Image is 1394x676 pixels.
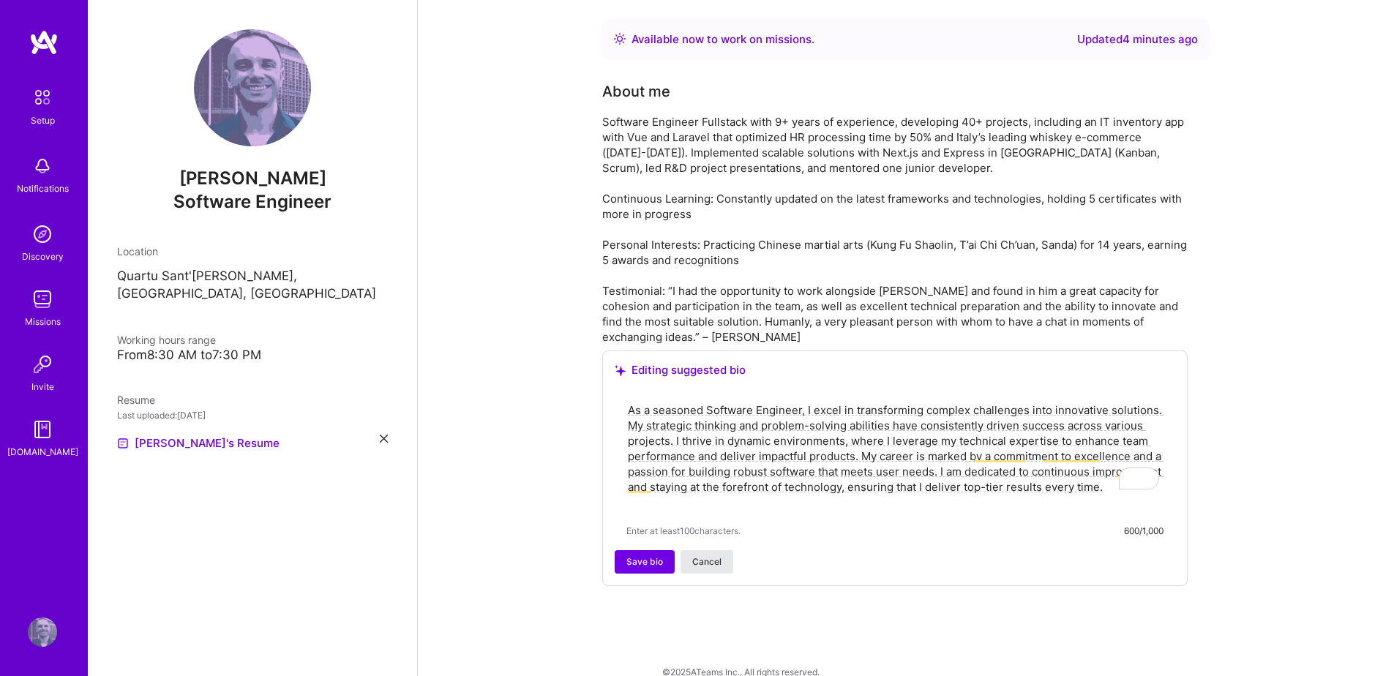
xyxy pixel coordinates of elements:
[626,555,663,568] span: Save bio
[681,550,733,574] button: Cancel
[29,29,59,56] img: logo
[117,408,388,423] div: Last uploaded: [DATE]
[28,285,57,314] img: teamwork
[117,334,216,346] span: Working hours range
[692,555,722,568] span: Cancel
[25,314,61,329] div: Missions
[626,523,741,538] span: Enter at least 100 characters.
[117,244,388,259] div: Location
[117,437,129,449] img: Resume
[1077,31,1198,48] div: Updated 4 minutes ago
[28,219,57,249] img: discovery
[117,168,388,189] span: [PERSON_NAME]
[615,550,675,574] button: Save bio
[602,114,1188,345] div: Software Engineer Fullstack with 9+ years of experience, developing 40+ projects, including an IT...
[31,113,55,128] div: Setup
[602,80,670,102] div: About me
[615,365,626,376] i: icon SuggestedTeams
[7,444,78,459] div: [DOMAIN_NAME]
[380,435,388,443] i: icon Close
[28,415,57,444] img: guide book
[24,617,61,647] a: User Avatar
[626,401,1163,511] textarea: To enrich screen reader interactions, please activate Accessibility in Grammarly extension settings
[602,80,670,102] div: Tell us a little about yourself
[31,379,54,394] div: Invite
[1124,523,1163,538] div: 600/1,000
[28,151,57,181] img: bell
[22,249,64,264] div: Discovery
[173,191,331,212] span: Software Engineer
[28,617,57,647] img: User Avatar
[117,268,388,303] p: Quartu Sant'[PERSON_NAME], [GEOGRAPHIC_DATA], [GEOGRAPHIC_DATA]
[117,348,388,363] div: From 8:30 AM to 7:30 PM
[117,435,280,452] a: [PERSON_NAME]'s Resume
[117,394,155,406] span: Resume
[28,350,57,379] img: Invite
[17,181,69,196] div: Notifications
[614,33,626,45] img: Availability
[632,31,814,48] div: Available now to work on missions .
[615,363,1175,378] div: Editing suggested bio
[27,82,58,113] img: setup
[194,29,311,146] img: User Avatar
